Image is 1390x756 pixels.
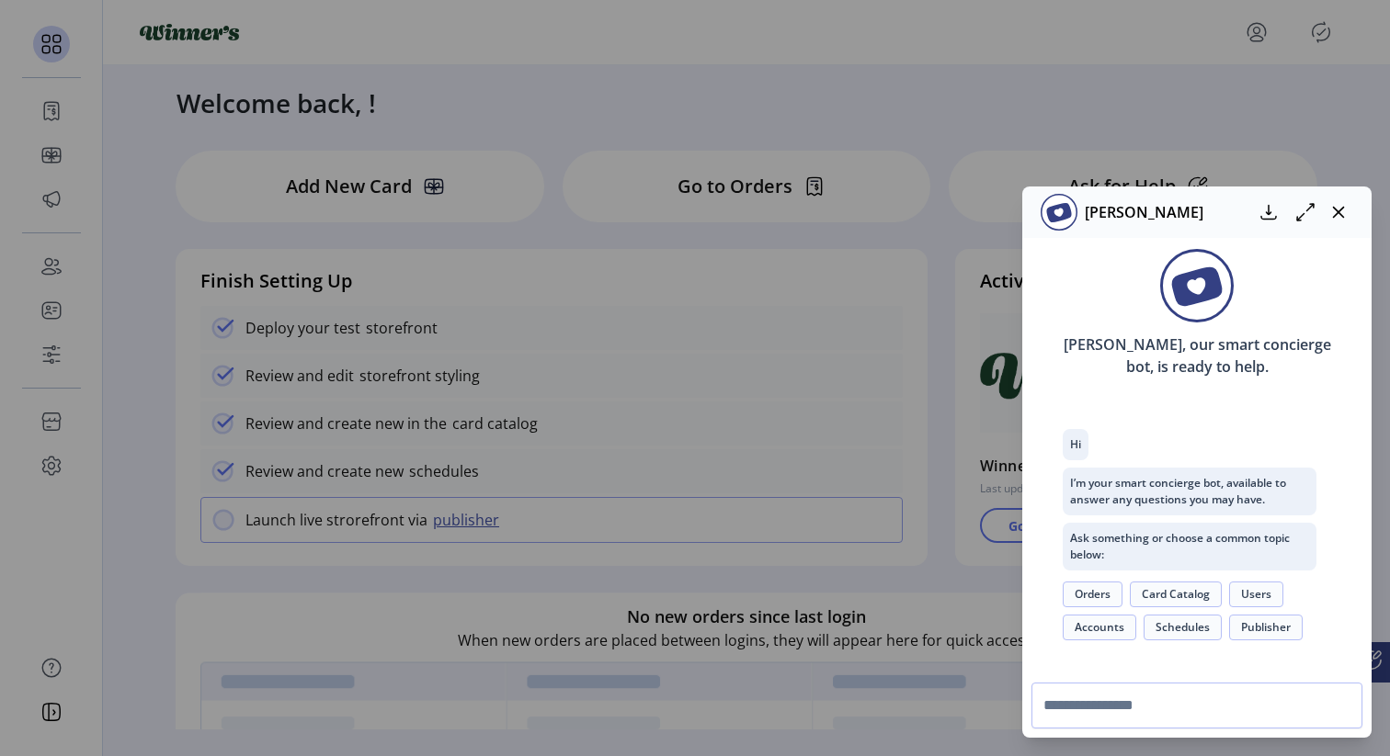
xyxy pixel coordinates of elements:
p: I’m your smart concierge bot, available to answer any questions you may have. [1063,468,1316,515]
p: Ask something or choose a common topic below: [1063,523,1316,570]
button: Accounts [1063,615,1136,640]
button: Users [1229,581,1283,607]
button: Publisher [1229,615,1303,640]
p: [PERSON_NAME], our smart concierge bot, is ready to help. [1033,322,1361,389]
button: Schedules [1144,615,1222,640]
button: Orders [1063,581,1122,607]
p: [PERSON_NAME] [1077,201,1203,223]
button: Card Catalog [1130,581,1222,607]
p: Hi [1063,429,1088,460]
